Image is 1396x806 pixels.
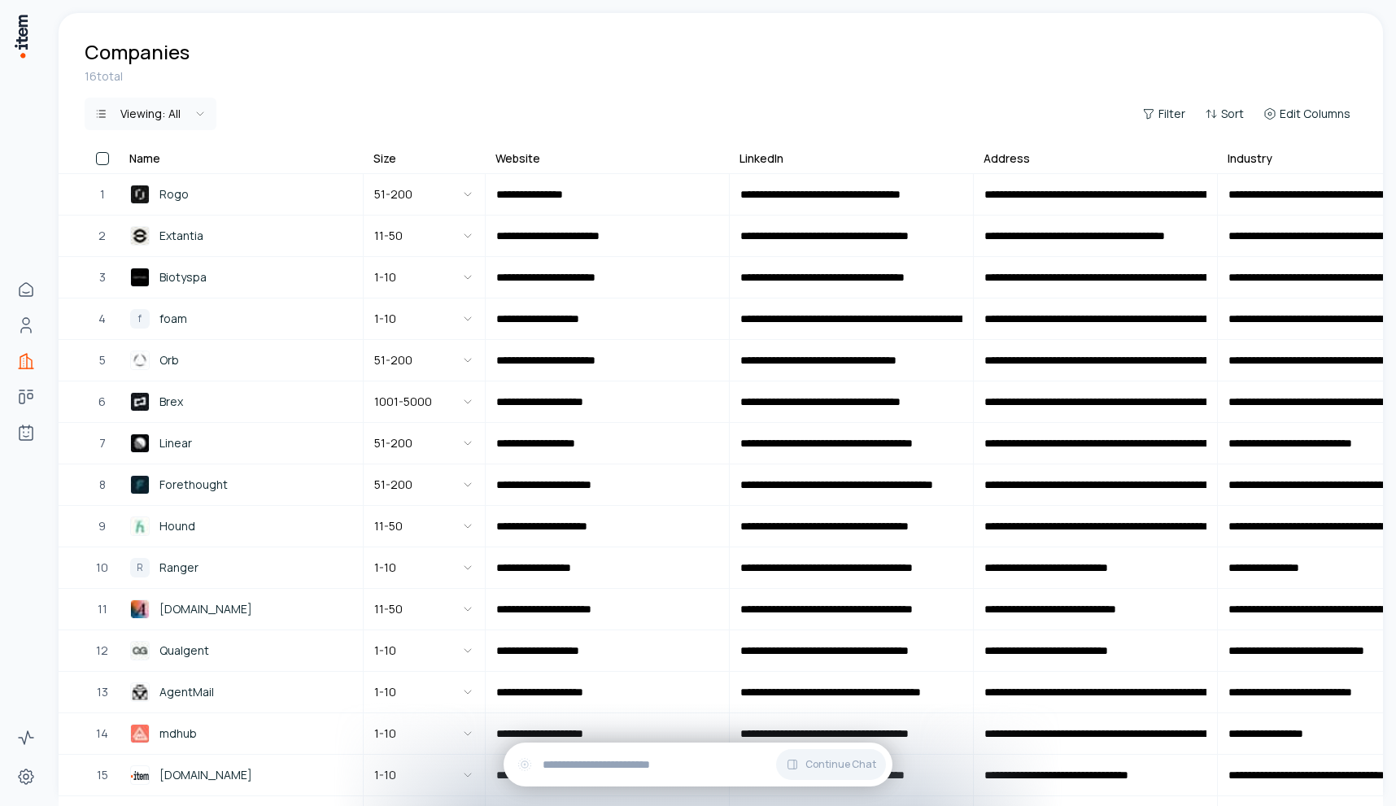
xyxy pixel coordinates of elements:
[10,721,42,754] a: Activity
[120,465,362,504] a: ForethoughtForethought
[120,341,362,380] a: OrbOrb
[984,150,1030,167] div: Address
[130,433,150,453] img: Linear
[10,309,42,342] a: People
[10,273,42,306] a: Home
[1221,106,1244,122] span: Sort
[120,756,362,795] a: item.app[DOMAIN_NAME]
[1136,102,1192,125] button: Filter
[98,227,106,245] span: 2
[96,559,108,577] span: 10
[120,216,362,255] a: ExtantiaExtantia
[129,150,160,167] div: Name
[10,416,42,449] a: Agents
[120,299,362,338] a: ffoam
[805,758,876,771] span: Continue Chat
[98,393,106,411] span: 6
[120,424,362,463] a: LinearLinear
[97,766,108,784] span: 15
[85,39,190,65] h1: Companies
[10,345,42,377] a: Companies
[97,683,108,701] span: 13
[130,765,150,785] img: item.app
[130,682,150,702] img: AgentMail
[120,106,181,122] div: Viewing:
[159,725,197,743] span: mdhub
[130,641,150,660] img: Qualgent
[159,351,179,369] span: Orb
[120,382,362,421] a: BrexBrex
[120,175,362,214] a: RogoRogo
[159,185,189,203] span: Rogo
[130,558,150,577] div: R
[1257,102,1357,125] button: Edit Columns
[85,68,1357,85] div: 16 total
[504,743,892,786] div: Continue Chat
[159,642,209,660] span: Qualgent
[159,476,228,494] span: Forethought
[98,600,107,618] span: 11
[159,268,207,286] span: Biotyspa
[159,683,214,701] span: AgentMail
[130,724,150,743] img: mdhub
[130,185,150,204] img: Rogo
[120,590,362,629] a: Arcade.dev[DOMAIN_NAME]
[120,258,362,297] a: BiotyspaBiotyspa
[159,600,252,618] span: [DOMAIN_NAME]
[159,766,252,784] span: [DOMAIN_NAME]
[96,642,108,660] span: 12
[120,673,362,712] a: AgentMailAgentMail
[159,434,192,452] span: Linear
[130,268,150,287] img: Biotyspa
[99,434,106,452] span: 7
[120,548,362,587] a: RRanger
[1158,106,1185,122] span: Filter
[495,150,540,167] div: Website
[130,475,150,494] img: Forethought
[120,507,362,546] a: HoundHound
[130,309,150,329] div: f
[1198,102,1250,125] button: Sort
[99,268,106,286] span: 3
[100,185,105,203] span: 1
[96,725,108,743] span: 14
[98,310,106,328] span: 4
[120,714,362,753] a: mdhubmdhub
[776,749,886,780] button: Continue Chat
[99,351,106,369] span: 5
[99,476,106,494] span: 8
[130,392,150,412] img: Brex
[120,631,362,670] a: QualgentQualgent
[130,599,150,619] img: Arcade.dev
[10,381,42,413] a: Deals
[159,559,198,577] span: Ranger
[98,517,106,535] span: 9
[1228,150,1272,167] div: Industry
[159,517,195,535] span: Hound
[159,310,187,328] span: foam
[739,150,783,167] div: LinkedIn
[1280,106,1350,122] span: Edit Columns
[13,13,29,59] img: Item Brain Logo
[159,393,183,411] span: Brex
[130,226,150,246] img: Extantia
[159,227,203,245] span: Extantia
[373,150,396,167] div: Size
[130,351,150,370] img: Orb
[10,760,42,793] a: Settings
[130,516,150,536] img: Hound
